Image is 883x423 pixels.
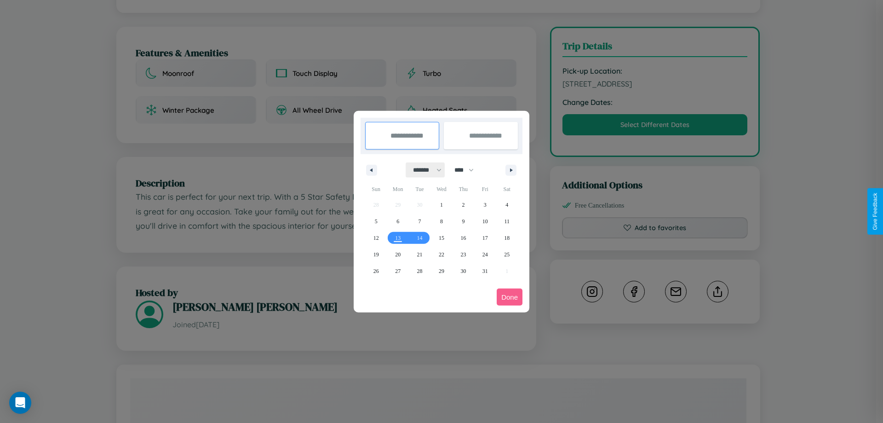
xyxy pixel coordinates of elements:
button: 1 [430,197,452,213]
button: 16 [453,230,474,246]
span: 9 [462,213,464,230]
span: 18 [504,230,510,246]
button: 8 [430,213,452,230]
span: 12 [373,230,379,246]
span: 27 [395,263,401,279]
span: 17 [482,230,488,246]
span: 15 [439,230,444,246]
button: 12 [365,230,387,246]
button: 21 [409,246,430,263]
span: 21 [417,246,423,263]
span: 10 [482,213,488,230]
span: 31 [482,263,488,279]
div: Open Intercom Messenger [9,392,31,414]
button: 28 [409,263,430,279]
span: 30 [460,263,466,279]
span: Sun [365,182,387,197]
span: 24 [482,246,488,263]
button: 29 [430,263,452,279]
div: Give Feedback [872,193,878,230]
button: 26 [365,263,387,279]
button: 10 [474,213,496,230]
button: 18 [496,230,518,246]
span: 28 [417,263,423,279]
button: 6 [387,213,408,230]
button: 7 [409,213,430,230]
span: 26 [373,263,379,279]
button: 9 [453,213,474,230]
button: 5 [365,213,387,230]
button: 17 [474,230,496,246]
button: 23 [453,246,474,263]
span: 4 [505,197,508,213]
span: 1 [440,197,443,213]
span: 6 [396,213,399,230]
button: 14 [409,230,430,246]
span: 20 [395,246,401,263]
span: 8 [440,213,443,230]
span: 23 [460,246,466,263]
span: 29 [439,263,444,279]
button: 20 [387,246,408,263]
button: 22 [430,246,452,263]
span: 25 [504,246,510,263]
button: 13 [387,230,408,246]
span: 3 [484,197,487,213]
span: Mon [387,182,408,197]
span: 16 [460,230,466,246]
span: 22 [439,246,444,263]
button: 15 [430,230,452,246]
span: Fri [474,182,496,197]
span: Tue [409,182,430,197]
button: 30 [453,263,474,279]
span: 14 [417,230,423,246]
span: Wed [430,182,452,197]
span: 7 [419,213,421,230]
span: 13 [395,230,401,246]
span: 5 [375,213,378,230]
button: 31 [474,263,496,279]
button: 2 [453,197,474,213]
button: 27 [387,263,408,279]
span: 19 [373,246,379,263]
button: 19 [365,246,387,263]
button: 24 [474,246,496,263]
button: 3 [474,197,496,213]
button: 25 [496,246,518,263]
button: 4 [496,197,518,213]
button: Done [497,289,522,306]
button: 11 [496,213,518,230]
span: 11 [504,213,510,230]
span: Sat [496,182,518,197]
span: 2 [462,197,464,213]
span: Thu [453,182,474,197]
